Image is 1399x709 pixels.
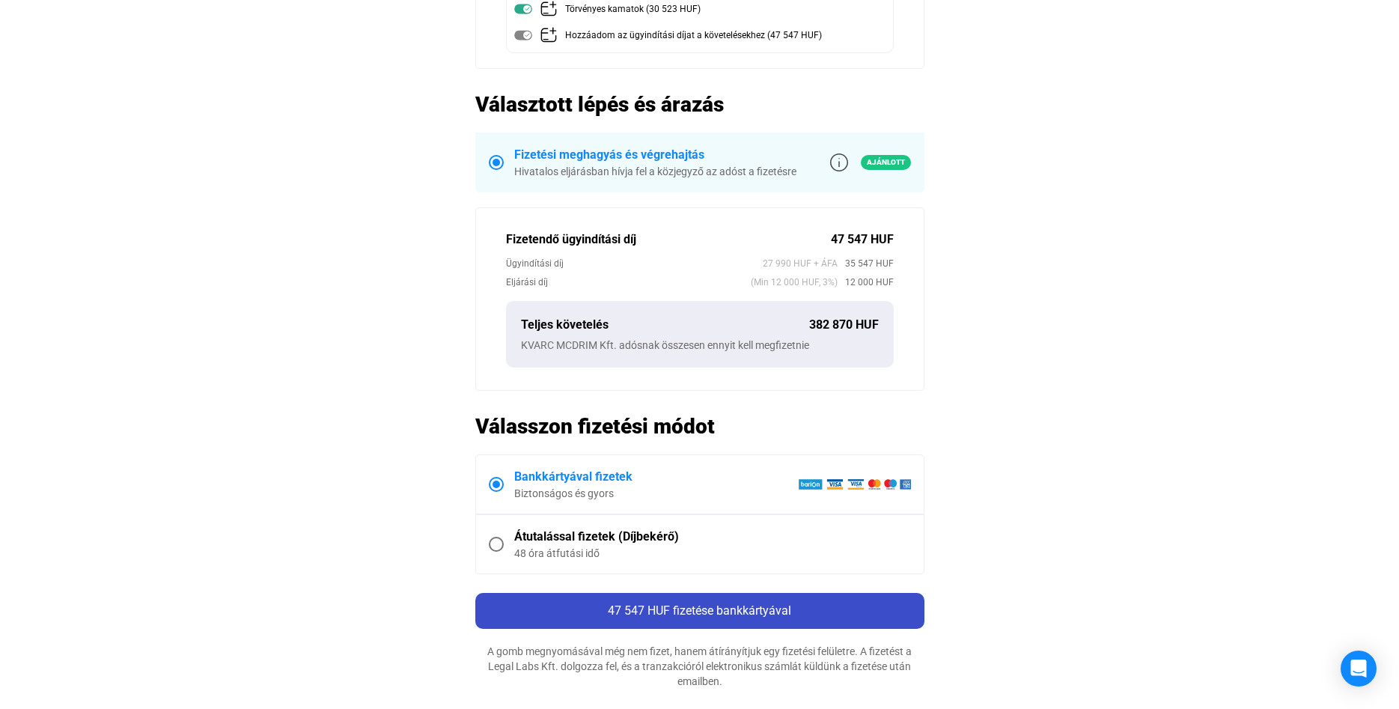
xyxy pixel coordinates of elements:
[831,231,894,249] div: 47 547 HUF
[751,275,838,290] span: (Min 12 000 HUF, 3%)
[798,478,911,490] img: barion
[809,316,879,334] div: 382 870 HUF
[830,153,911,171] a: info-grey-outlineAjánlott
[475,413,924,439] h2: Válasszon fizetési módot
[565,26,822,45] div: Hozzáadom az ügyindítási díjat a követelésekhez (47 547 HUF)
[830,153,848,171] img: info-grey-outline
[506,256,763,271] div: Ügyindítási díj
[1341,651,1377,687] div: Open Intercom Messenger
[506,231,831,249] div: Fizetendő ügyindítási díj
[506,275,751,290] div: Eljárási díj
[514,164,796,179] div: Hivatalos eljárásban hívja fel a közjegyző az adóst a fizetésre
[475,644,924,689] div: A gomb megnyomásával még nem fizet, hanem átírányítjuk egy fizetési felületre. A fizetést a Legal...
[763,256,838,271] span: 27 990 HUF + ÁFA
[521,316,809,334] div: Teljes követelés
[514,26,532,44] img: toggle-on-disabled
[838,256,894,271] span: 35 547 HUF
[540,26,558,44] img: add-claim
[838,275,894,290] span: 12 000 HUF
[475,91,924,118] h2: Választott lépés és árazás
[861,155,911,170] span: Ajánlott
[514,146,796,164] div: Fizetési meghagyás és végrehajtás
[514,468,798,486] div: Bankkártyával fizetek
[475,593,924,629] button: 47 547 HUF fizetése bankkártyával
[608,603,791,618] span: 47 547 HUF fizetése bankkártyával
[514,528,911,546] div: Átutalással fizetek (Díjbekérő)
[521,338,879,353] div: KVARC MCDRIM Kft. adósnak összesen ennyit kell megfizetnie
[514,546,911,561] div: 48 óra átfutási idő
[514,486,798,501] div: Biztonságos és gyors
